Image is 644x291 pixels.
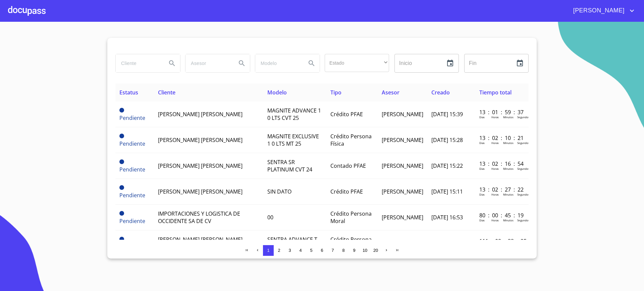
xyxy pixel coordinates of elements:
button: Search [304,55,320,71]
p: Segundos [517,141,530,145]
button: Search [164,55,180,71]
span: [DATE] 16:53 [431,214,463,221]
span: [DATE] 15:39 [431,111,463,118]
span: Pendiente [119,237,124,241]
p: Segundos [517,167,530,170]
p: Segundos [517,218,530,222]
span: 00 [267,214,273,221]
span: 3 [288,248,291,253]
span: 1 [267,248,269,253]
p: Dias [479,218,485,222]
span: [PERSON_NAME] [PERSON_NAME] [158,188,243,195]
p: Dias [479,193,485,196]
p: Horas [491,115,499,119]
button: 5 [306,245,317,256]
span: 2 [278,248,280,253]
button: 4 [295,245,306,256]
span: SENTRA SR PLATINUM CVT 24 [267,158,312,173]
button: Search [234,55,250,71]
button: account of current user [568,5,636,16]
span: 4 [299,248,302,253]
p: Dias [479,115,485,119]
p: 13 : 01 : 59 : 37 [479,108,525,116]
p: 111 : 08 : 33 : 25 [479,237,525,245]
span: Pendiente [119,134,124,138]
span: [PERSON_NAME] [382,111,423,118]
p: Horas [491,193,499,196]
input: search [116,54,161,72]
p: Minutos [503,193,514,196]
span: Pendiente [119,185,124,190]
div: ​ [325,54,389,72]
span: 20 [373,248,378,253]
button: 8 [338,245,349,256]
span: [PERSON_NAME] [PERSON_NAME] [PERSON_NAME] [158,236,243,250]
span: Tiempo total [479,89,512,96]
button: 6 [317,245,327,256]
span: Creado [431,89,450,96]
span: [PERSON_NAME] [PERSON_NAME] [158,111,243,118]
span: [PERSON_NAME] [382,136,423,144]
span: [DATE] 15:28 [431,136,463,144]
p: 13 : 02 : 16 : 54 [479,160,525,167]
p: Segundos [517,115,530,119]
p: Minutos [503,167,514,170]
span: MAGNITE ADVANCE 1 0 LTS CVT 25 [267,107,321,122]
span: Crédito Persona Física [330,133,372,147]
span: 5 [310,248,312,253]
span: SENTRA ADVANCE T M [267,236,317,250]
span: Pendiente [119,211,124,216]
span: Crédito Persona Física [330,236,372,250]
span: [PERSON_NAME] [568,5,628,16]
button: 10 [360,245,370,256]
span: Pendiente [119,159,124,164]
span: [PERSON_NAME] [PERSON_NAME] [158,136,243,144]
span: [PERSON_NAME] [382,188,423,195]
p: Minutos [503,115,514,119]
p: Dias [479,167,485,170]
p: Dias [479,141,485,145]
span: [PERSON_NAME] [382,239,423,247]
p: 13 : 02 : 10 : 21 [479,134,525,142]
button: 9 [349,245,360,256]
span: 7 [331,248,334,253]
span: [DATE] 15:22 [431,162,463,169]
span: 10 [363,248,367,253]
button: 7 [327,245,338,256]
span: IMPORTACIONES Y LOGISTICA DE OCCIDENTE SA DE CV [158,210,240,225]
span: 6 [321,248,323,253]
span: Crédito Persona Moral [330,210,372,225]
p: Horas [491,218,499,222]
span: Pendiente [119,166,145,173]
span: MAGNITE EXCLUSIVE 1 0 LTS MT 25 [267,133,319,147]
span: Asesor [382,89,399,96]
span: Pendiente [119,114,145,122]
span: Crédito PFAE [330,188,363,195]
input: search [185,54,231,72]
span: SIN DATO [267,188,291,195]
button: 20 [370,245,381,256]
span: Pendiente [119,192,145,199]
span: [PERSON_NAME] [PERSON_NAME] [158,162,243,169]
input: search [255,54,301,72]
span: [DATE] 09:05 [431,239,463,247]
span: Pendiente [119,217,145,225]
span: Cliente [158,89,175,96]
span: 8 [342,248,344,253]
span: Estatus [119,89,138,96]
span: [DATE] 15:11 [431,188,463,195]
p: 80 : 00 : 45 : 19 [479,212,525,219]
p: Minutos [503,141,514,145]
span: 9 [353,248,355,253]
p: Minutos [503,218,514,222]
span: [PERSON_NAME] [382,214,423,221]
button: 3 [284,245,295,256]
span: Pendiente [119,140,145,147]
span: [PERSON_NAME] [382,162,423,169]
button: 1 [263,245,274,256]
p: Horas [491,167,499,170]
span: Contado PFAE [330,162,366,169]
p: 13 : 02 : 27 : 22 [479,186,525,193]
p: Horas [491,141,499,145]
p: Segundos [517,193,530,196]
